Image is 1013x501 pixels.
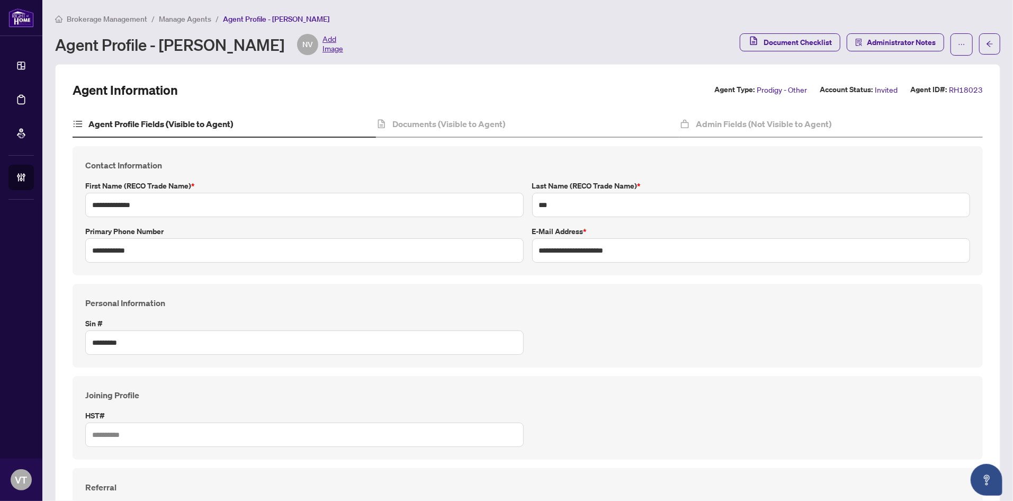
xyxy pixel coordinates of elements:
[67,14,147,24] span: Brokerage Management
[85,318,524,329] label: Sin #
[847,33,944,51] button: Administrator Notes
[85,297,970,309] h4: Personal Information
[958,41,965,48] span: ellipsis
[875,84,898,96] span: Invited
[85,481,970,494] h4: Referral
[85,180,524,192] label: First Name (RECO Trade Name)
[55,34,343,55] div: Agent Profile - [PERSON_NAME]
[73,82,178,99] h2: Agent Information
[322,34,343,55] span: Add Image
[55,15,62,23] span: home
[223,14,329,24] span: Agent Profile - [PERSON_NAME]
[764,34,832,51] span: Document Checklist
[85,410,524,422] label: HST#
[855,39,863,46] span: solution
[910,84,947,96] label: Agent ID#:
[867,34,936,51] span: Administrator Notes
[740,33,840,51] button: Document Checklist
[986,40,993,48] span: arrow-left
[696,118,831,130] h4: Admin Fields (Not Visible to Agent)
[532,226,971,237] label: E-mail Address
[151,13,155,25] li: /
[302,39,313,50] span: NV
[85,226,524,237] label: Primary Phone Number
[532,180,971,192] label: Last Name (RECO Trade Name)
[85,159,970,172] h4: Contact Information
[8,8,34,28] img: logo
[216,13,219,25] li: /
[15,472,28,487] span: VT
[949,84,983,96] span: RH18023
[714,84,755,96] label: Agent Type:
[159,14,211,24] span: Manage Agents
[757,84,807,96] span: Prodigy - Other
[85,389,970,401] h4: Joining Profile
[971,464,1002,496] button: Open asap
[820,84,873,96] label: Account Status:
[88,118,233,130] h4: Agent Profile Fields (Visible to Agent)
[392,118,505,130] h4: Documents (Visible to Agent)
